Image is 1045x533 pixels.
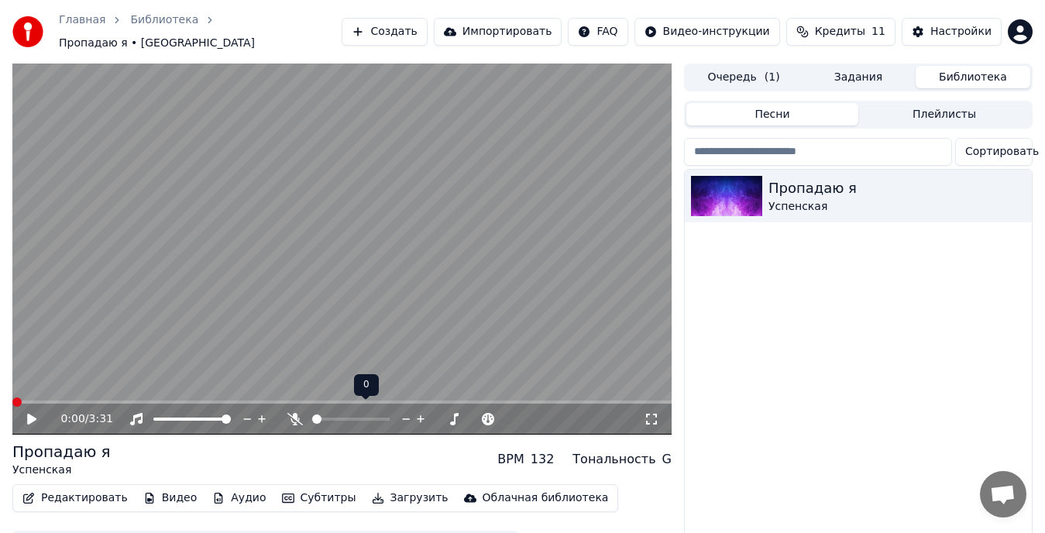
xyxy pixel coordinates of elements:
[59,12,342,51] nav: breadcrumb
[354,374,379,396] div: 0
[815,24,865,40] span: Кредиты
[59,12,105,28] a: Главная
[858,103,1030,126] button: Плейлисты
[916,66,1030,88] button: Библиотека
[662,450,672,469] div: G
[930,24,992,40] div: Настройки
[342,18,427,46] button: Создать
[871,24,885,40] span: 11
[765,70,780,85] span: ( 1 )
[902,18,1002,46] button: Настройки
[965,144,1039,160] span: Сортировать
[801,66,916,88] button: Задания
[568,18,627,46] button: FAQ
[786,18,895,46] button: Кредиты11
[89,411,113,427] span: 3:31
[531,450,555,469] div: 132
[686,103,858,126] button: Песни
[980,471,1026,518] div: Открытый чат
[572,450,655,469] div: Тональность
[686,66,801,88] button: Очередь
[12,441,111,463] div: Пропадаю я
[634,18,780,46] button: Видео-инструкции
[206,487,272,509] button: Аудио
[130,12,198,28] a: Библиотека
[768,177,1026,199] div: Пропадаю я
[276,487,363,509] button: Субтитры
[434,18,562,46] button: Импортировать
[60,411,84,427] span: 0:00
[59,36,255,51] span: Пропадаю я • [GEOGRAPHIC_DATA]
[137,487,204,509] button: Видео
[497,450,524,469] div: BPM
[366,487,455,509] button: Загрузить
[483,490,609,506] div: Облачная библиотека
[60,411,98,427] div: /
[16,487,134,509] button: Редактировать
[12,463,111,478] div: Успенская
[12,16,43,47] img: youka
[768,199,1026,215] div: Успенская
